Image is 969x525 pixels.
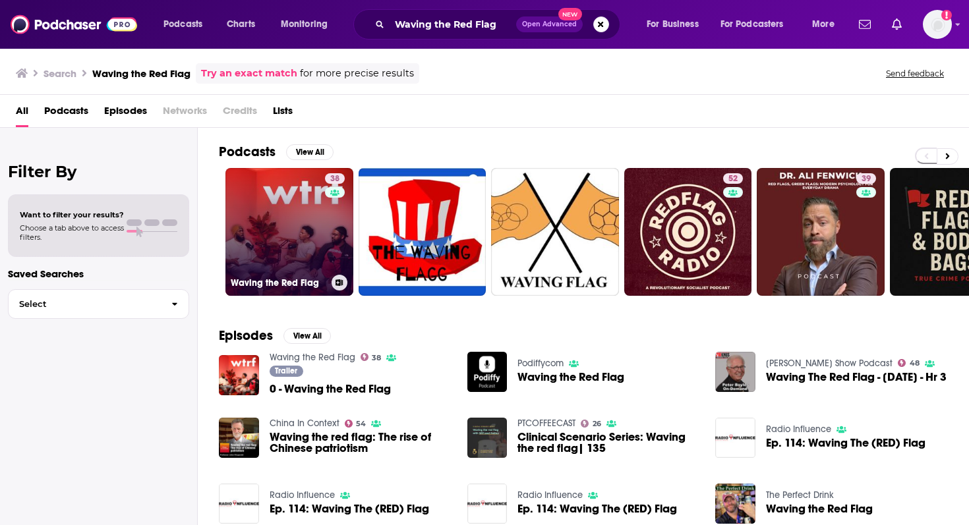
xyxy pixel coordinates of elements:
img: Ep. 114: Waving The (RED) Flag [715,418,755,458]
a: 39 [856,173,876,184]
a: Podiffycom [517,358,564,369]
a: 38Waving the Red Flag [225,168,353,296]
a: Radio Influence [517,489,583,501]
img: Clinical Scenario Series: Waving the red flag| 135 [467,418,508,458]
h3: Waving the Red Flag [231,277,326,289]
a: 54 [345,420,367,428]
a: Episodes [104,100,147,127]
svg: Add a profile image [941,10,952,20]
a: Waving The Red Flag - Mar 13, 2019 - Hr 3 [766,372,947,383]
span: Monitoring [281,15,328,34]
a: Waving the Red Flag [270,352,355,363]
button: View All [283,328,331,344]
h3: Waving the Red Flag [92,67,191,80]
a: Ep. 114: Waving The (RED) Flag [517,503,677,514]
button: open menu [712,14,803,35]
img: Waving the Red Flag [715,484,755,524]
img: 0 - Waving the Red Flag [219,355,259,395]
a: The Perfect Drink [766,489,834,501]
a: EpisodesView All [219,327,331,344]
span: for more precise results [300,66,414,81]
img: User Profile [923,10,952,39]
a: Waving the Red Flag [517,372,624,383]
span: New [558,8,582,20]
input: Search podcasts, credits, & more... [390,14,516,35]
span: 48 [910,360,920,366]
a: 48 [898,359,920,367]
button: open menu [272,14,345,35]
button: Open AdvancedNew [516,16,583,32]
span: For Podcasters [720,15,784,34]
span: For Business [647,15,699,34]
span: Waving The Red Flag - [DATE] - Hr 3 [766,372,947,383]
h2: Episodes [219,327,273,344]
a: 38 [361,353,382,361]
span: Open Advanced [522,21,577,28]
a: Charts [218,14,263,35]
a: Ep. 114: Waving The (RED) Flag [766,437,925,449]
img: Ep. 114: Waving The (RED) Flag [219,484,259,524]
button: View All [286,144,334,160]
button: Send feedback [882,68,948,79]
span: Podcasts [163,15,202,34]
button: Show profile menu [923,10,952,39]
span: 38 [372,355,381,361]
a: Try an exact match [201,66,297,81]
h2: Filter By [8,162,189,181]
span: More [812,15,835,34]
span: Credits [223,100,257,127]
a: 38 [325,173,345,184]
div: Search podcasts, credits, & more... [366,9,633,40]
span: Want to filter your results? [20,210,124,219]
span: Logged in as megcassidy [923,10,952,39]
img: Ep. 114: Waving The (RED) Flag [467,484,508,524]
a: PTCOFFEECAST [517,418,575,429]
button: open menu [803,14,851,35]
button: open menu [637,14,715,35]
span: 0 - Waving the Red Flag [270,383,391,395]
span: 52 [728,173,738,186]
a: Show notifications dropdown [887,13,907,36]
a: 26 [581,420,601,428]
a: Ep. 114: Waving The (RED) Flag [270,503,429,514]
span: 38 [330,173,339,186]
a: Waving the Red Flag [766,503,873,514]
p: Saved Searches [8,267,189,280]
a: Lists [273,100,293,127]
span: Networks [163,100,207,127]
span: Podcasts [44,100,88,127]
span: 39 [862,173,871,186]
a: China In Context [270,418,339,429]
button: open menu [154,14,220,35]
a: 39 [757,168,885,296]
img: Waving the Red Flag [467,352,508,392]
span: All [16,100,28,127]
img: Podchaser - Follow, Share and Rate Podcasts [11,12,137,37]
span: Choose a tab above to access filters. [20,223,124,242]
a: Peter Boyles Show Podcast [766,358,893,369]
a: Radio Influence [766,424,831,435]
a: PodcastsView All [219,144,334,160]
a: Clinical Scenario Series: Waving the red flag| 135 [517,431,699,454]
img: Waving the red flag: The rise of Chinese patriotism [219,418,259,458]
a: Waving the red flag: The rise of Chinese patriotism [270,431,452,454]
span: 26 [593,421,601,427]
span: 54 [356,421,366,427]
h2: Podcasts [219,144,276,160]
